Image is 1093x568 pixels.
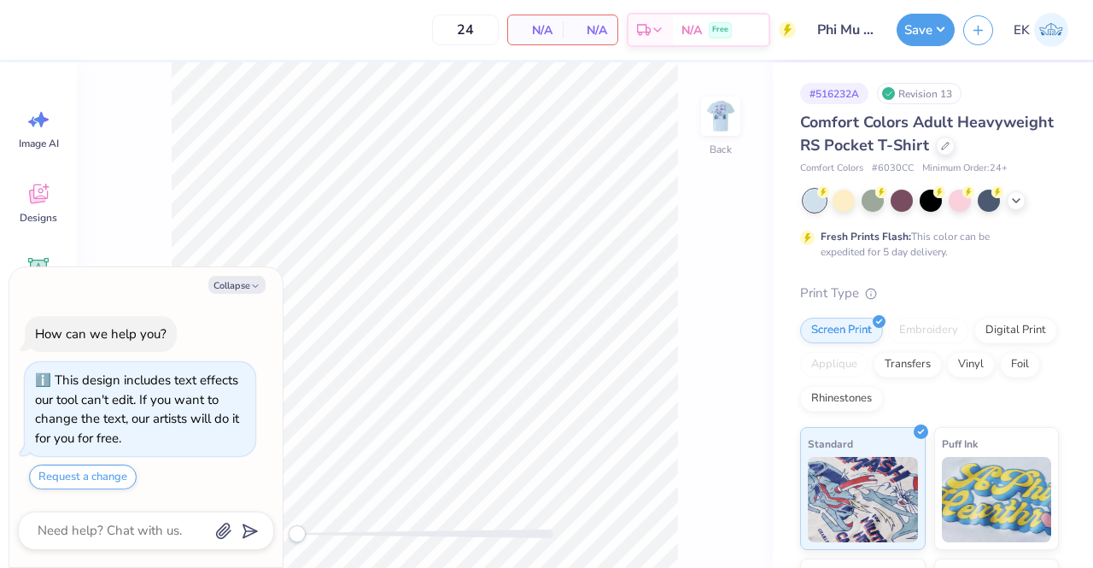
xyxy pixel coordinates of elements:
[710,142,732,157] div: Back
[432,15,499,45] input: – –
[681,21,702,39] span: N/A
[1034,13,1068,47] img: Emma Kelley
[897,14,955,46] button: Save
[800,284,1059,303] div: Print Type
[19,137,59,150] span: Image AI
[1014,20,1030,40] span: EK
[29,465,137,489] button: Request a change
[289,525,306,542] div: Accessibility label
[974,318,1057,343] div: Digital Print
[208,276,266,294] button: Collapse
[888,318,969,343] div: Embroidery
[800,161,863,176] span: Comfort Colors
[35,372,239,447] div: This design includes text effects our tool can't edit. If you want to change the text, our artist...
[872,161,914,176] span: # 6030CC
[712,24,728,36] span: Free
[800,83,868,104] div: # 516232A
[821,230,911,243] strong: Fresh Prints Flash:
[808,457,918,542] img: Standard
[877,83,961,104] div: Revision 13
[1006,13,1076,47] a: EK
[942,457,1052,542] img: Puff Ink
[947,352,995,378] div: Vinyl
[704,99,738,133] img: Back
[874,352,942,378] div: Transfers
[942,435,978,453] span: Puff Ink
[821,229,1031,260] div: This color can be expedited for 5 day delivery.
[804,13,888,47] input: Untitled Design
[573,21,607,39] span: N/A
[800,318,883,343] div: Screen Print
[800,352,868,378] div: Applique
[800,112,1054,155] span: Comfort Colors Adult Heavyweight RS Pocket T-Shirt
[800,386,883,412] div: Rhinestones
[20,211,57,225] span: Designs
[35,325,167,343] div: How can we help you?
[808,435,853,453] span: Standard
[922,161,1008,176] span: Minimum Order: 24 +
[1000,352,1040,378] div: Foil
[518,21,552,39] span: N/A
